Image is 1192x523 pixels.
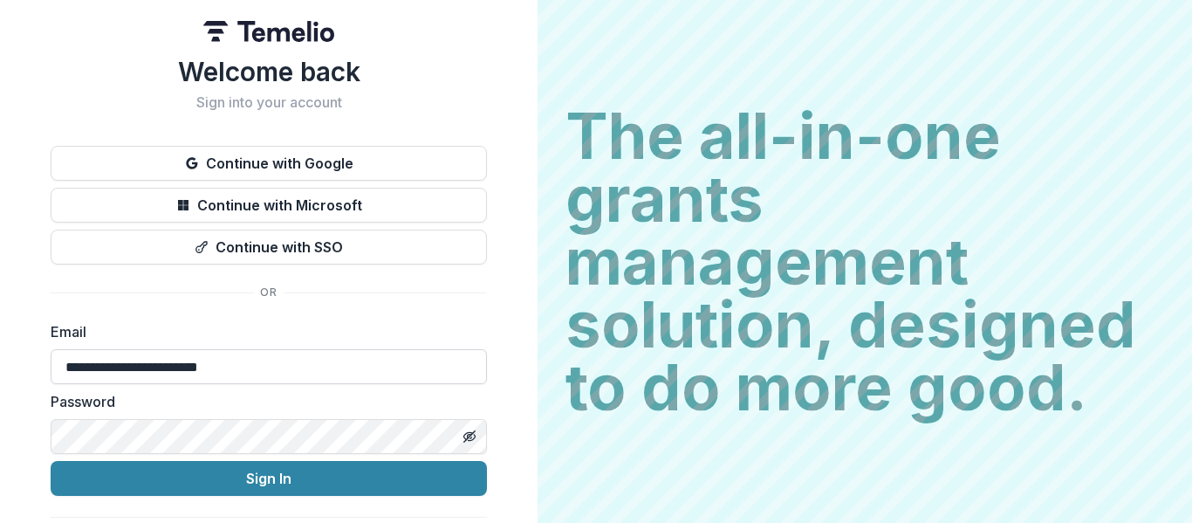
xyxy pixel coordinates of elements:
[51,391,476,412] label: Password
[456,423,483,451] button: Toggle password visibility
[203,21,334,42] img: Temelio
[51,321,476,342] label: Email
[51,146,487,181] button: Continue with Google
[51,461,487,496] button: Sign In
[51,56,487,87] h1: Welcome back
[51,94,487,111] h2: Sign into your account
[51,188,487,223] button: Continue with Microsoft
[51,230,487,265] button: Continue with SSO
